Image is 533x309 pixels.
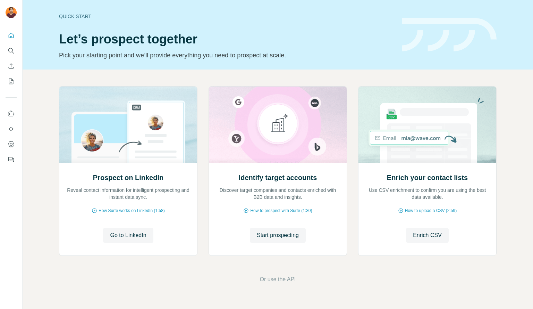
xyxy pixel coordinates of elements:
[6,123,17,135] button: Use Surfe API
[6,44,17,57] button: Search
[6,138,17,151] button: Dashboard
[250,228,306,243] button: Start prospecting
[59,32,394,46] h1: Let’s prospect together
[358,87,497,163] img: Enrich your contact lists
[387,173,468,182] h2: Enrich your contact lists
[6,60,17,72] button: Enrich CSV
[6,75,17,88] button: My lists
[413,231,442,239] span: Enrich CSV
[6,7,17,18] img: Avatar
[365,187,489,201] p: Use CSV enrichment to confirm you are using the best data available.
[59,50,394,60] p: Pick your starting point and we’ll provide everything you need to prospect at scale.
[6,107,17,120] button: Use Surfe on LinkedIn
[99,208,165,214] span: How Surfe works on LinkedIn (1:58)
[405,208,457,214] span: How to upload a CSV (2:59)
[103,228,153,243] button: Go to LinkedIn
[66,187,190,201] p: Reveal contact information for intelligent prospecting and instant data sync.
[260,275,296,284] button: Or use the API
[402,18,497,52] img: banner
[110,231,146,239] span: Go to LinkedIn
[216,187,340,201] p: Discover target companies and contacts enriched with B2B data and insights.
[59,13,394,20] div: Quick start
[239,173,317,182] h2: Identify target accounts
[209,87,347,163] img: Identify target accounts
[406,228,449,243] button: Enrich CSV
[59,87,197,163] img: Prospect on LinkedIn
[93,173,163,182] h2: Prospect on LinkedIn
[257,231,299,239] span: Start prospecting
[6,29,17,42] button: Quick start
[6,153,17,166] button: Feedback
[250,208,312,214] span: How to prospect with Surfe (1:30)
